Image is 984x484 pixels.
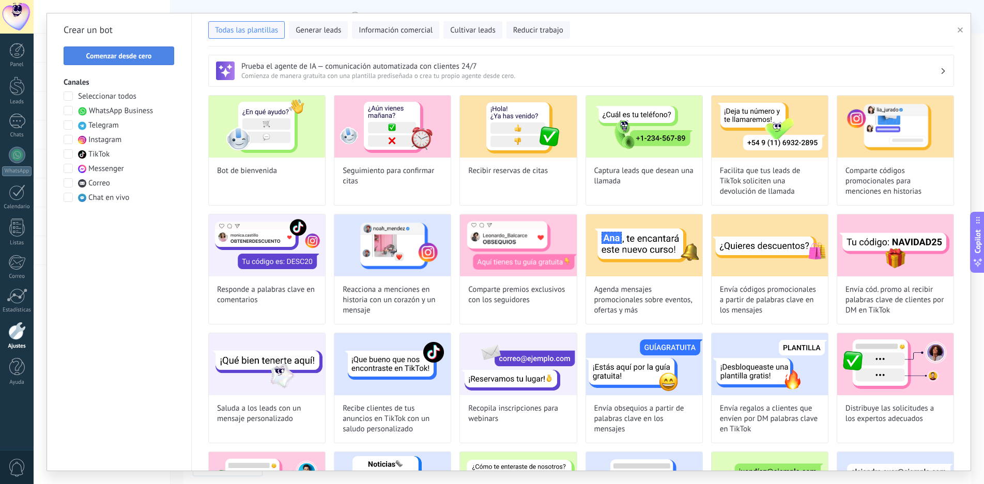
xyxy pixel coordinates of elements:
[712,214,828,276] img: Envía códigos promocionales a partir de palabras clave en los mensajes
[720,285,820,316] span: Envía códigos promocionales a partir de palabras clave en los mensajes
[460,96,576,158] img: Recibir reservas de citas
[64,22,175,38] h2: Crear un bot
[88,164,124,174] span: Messenger
[450,25,495,36] span: Cultivar leads
[586,96,702,158] img: Captura leads que desean una llamada
[343,285,442,316] span: Reacciona a menciones en historia con un corazón y un mensaje
[64,46,174,65] button: Comenzar desde cero
[845,403,945,424] span: Distribuye las solicitudes a los expertos adecuados
[334,214,451,276] img: Reacciona a menciones en historia con un corazón y un mensaje
[720,166,820,197] span: Facilita que tus leads de TikTok soliciten una devolución de llamada
[2,132,32,138] div: Chats
[343,403,442,434] span: Recibe clientes de tus anuncios en TikTok con un saludo personalizado
[837,96,954,158] img: Comparte códigos promocionales para menciones en historias
[2,379,32,386] div: Ayuda
[460,333,576,395] img: Recopila inscripciones para webinars
[88,149,110,160] span: TikTok
[712,333,828,395] img: Envía regalos a clientes que envíen por DM palabras clave en TikTok
[217,166,277,176] span: Bot de bienvenida
[88,193,129,203] span: Chat en vivo
[89,106,153,116] span: WhatsApp Business
[2,307,32,314] div: Estadísticas
[334,333,451,395] img: Recibe clientes de tus anuncios en TikTok con un saludo personalizado
[86,52,152,59] span: Comenzar desde cero
[209,96,325,158] img: Bot de bienvenida
[513,25,563,36] span: Reducir trabajo
[343,166,442,186] span: Seguimiento para confirmar citas
[506,21,570,39] button: Reducir trabajo
[296,25,341,36] span: Generar leads
[460,214,576,276] img: Comparte premios exclusivos con los seguidores
[443,21,502,39] button: Cultivar leads
[209,333,325,395] img: Saluda a los leads con un mensaje personalizado
[209,214,325,276] img: Responde a palabras clave en comentarios
[468,166,548,176] span: Recibir reservas de citas
[88,120,119,131] span: Telegram
[2,343,32,350] div: Ajustes
[845,166,945,197] span: Comparte códigos promocionales para menciones en historias
[2,61,32,68] div: Panel
[2,166,32,176] div: WhatsApp
[352,21,439,39] button: Información comercial
[594,285,694,316] span: Agenda mensajes promocionales sobre eventos, ofertas y más
[88,178,110,189] span: Correo
[468,285,568,305] span: Comparte premios exclusivos con los seguidores
[217,403,317,424] span: Saluda a los leads con un mensaje personalizado
[241,61,940,71] h3: Prueba el agente de IA — comunicación automatizada con clientes 24/7
[64,77,175,87] h3: Canales
[845,285,945,316] span: Envía cód. promo al recibir palabras clave de clientes por DM en TikTok
[586,214,702,276] img: Agenda mensajes promocionales sobre eventos, ofertas y más
[208,21,285,39] button: Todas las plantillas
[289,21,348,39] button: Generar leads
[973,229,983,253] span: Copilot
[359,25,433,36] span: Información comercial
[468,403,568,424] span: Recopila inscripciones para webinars
[720,403,820,434] span: Envía regalos a clientes que envíen por DM palabras clave en TikTok
[2,273,32,280] div: Correo
[334,96,451,158] img: Seguimiento para confirmar citas
[837,333,954,395] img: Distribuye las solicitudes a los expertos adecuados
[241,71,940,80] span: Comienza de manera gratuita con una plantilla prediseñada o crea tu propio agente desde cero.
[88,135,121,145] span: Instagram
[712,96,828,158] img: Facilita que tus leads de TikTok soliciten una devolución de llamada
[2,240,32,246] div: Listas
[2,204,32,210] div: Calendario
[594,166,694,186] span: Captura leads que desean una llamada
[215,25,278,36] span: Todas las plantillas
[2,99,32,105] div: Leads
[78,91,136,102] span: Seleccionar todos
[586,333,702,395] img: Envía obsequios a partir de palabras clave en los mensajes
[837,214,954,276] img: Envía cód. promo al recibir palabras clave de clientes por DM en TikTok
[594,403,694,434] span: Envía obsequios a partir de palabras clave en los mensajes
[217,285,317,305] span: Responde a palabras clave en comentarios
